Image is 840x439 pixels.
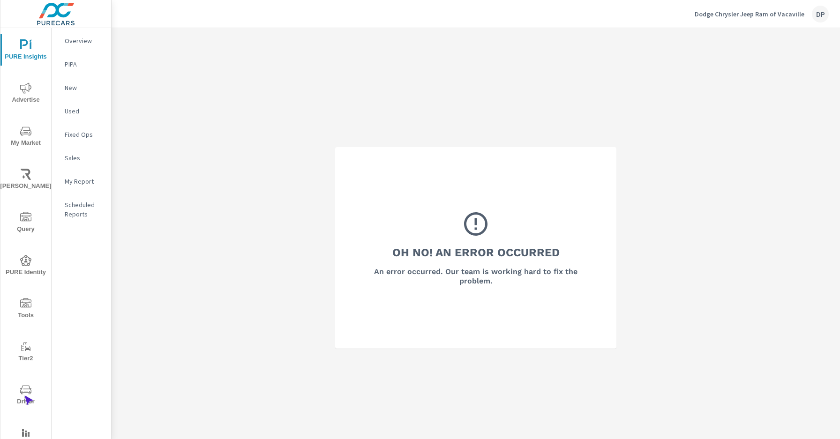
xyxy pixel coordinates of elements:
[3,169,48,192] span: [PERSON_NAME]
[65,130,104,139] p: Fixed Ops
[52,81,111,95] div: New
[3,82,48,105] span: Advertise
[52,151,111,165] div: Sales
[65,83,104,92] p: New
[3,212,48,235] span: Query
[65,153,104,163] p: Sales
[695,10,804,18] p: Dodge Chrysler Jeep Ram of Vacaville
[360,267,591,286] h6: An error occurred. Our team is working hard to fix the problem.
[52,104,111,118] div: Used
[65,36,104,45] p: Overview
[3,39,48,62] span: PURE Insights
[65,60,104,69] p: PIPA
[3,255,48,278] span: PURE Identity
[52,198,111,221] div: Scheduled Reports
[3,126,48,149] span: My Market
[52,34,111,48] div: Overview
[65,200,104,219] p: Scheduled Reports
[52,57,111,71] div: PIPA
[392,245,560,260] h3: Oh No! An Error Occurred
[52,127,111,141] div: Fixed Ops
[3,341,48,364] span: Tier2
[812,6,829,22] div: DP
[65,106,104,116] p: Used
[52,174,111,188] div: My Report
[3,384,48,407] span: Driver
[3,298,48,321] span: Tools
[65,177,104,186] p: My Report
